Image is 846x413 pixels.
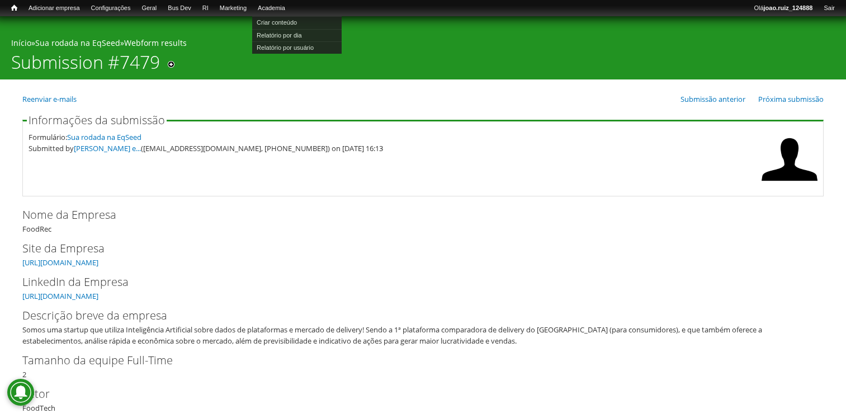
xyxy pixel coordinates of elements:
[22,291,98,301] a: [URL][DOMAIN_NAME]
[136,3,162,14] a: Geral
[35,37,120,48] a: Sua rodada na EqSeed
[22,352,824,380] div: 2
[74,143,141,153] a: [PERSON_NAME] e...
[22,274,805,290] label: LinkedIn da Empresa
[29,132,756,143] div: Formulário:
[22,307,805,324] label: Descrição breve da empresa
[22,206,805,223] label: Nome da Empresa
[748,3,818,14] a: Olájoao.ruiz_124888
[22,386,805,402] label: Setor
[11,51,160,79] h1: Submission #7479
[29,143,756,154] div: Submitted by ([EMAIL_ADDRESS][DOMAIN_NAME], [PHONE_NUMBER]) on [DATE] 16:13
[22,257,98,267] a: [URL][DOMAIN_NAME]
[23,3,86,14] a: Adicionar empresa
[818,3,840,14] a: Sair
[11,37,31,48] a: Início
[197,3,214,14] a: RI
[764,4,813,11] strong: joao.ruiz_124888
[762,180,817,190] a: Ver perfil do usuário.
[11,37,835,51] div: » »
[252,3,291,14] a: Academia
[762,132,817,187] img: Foto de Douglas Véras e Silva
[214,3,252,14] a: Marketing
[680,94,745,104] a: Submissão anterior
[758,94,824,104] a: Próxima submissão
[86,3,136,14] a: Configurações
[11,4,17,12] span: Início
[22,94,77,104] a: Reenviar e-mails
[124,37,187,48] a: Webform results
[27,115,167,126] legend: Informações da submissão
[22,206,824,234] div: FoodRec
[162,3,197,14] a: Bus Dev
[67,132,141,142] a: Sua rodada na EqSeed
[22,352,805,369] label: Tamanho da equipe Full-Time
[22,324,816,346] div: Somos uma startup que utiliza Inteligência Artificial sobre dados de plataformas e mercado de del...
[22,240,805,257] label: Site da Empresa
[6,3,23,13] a: Início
